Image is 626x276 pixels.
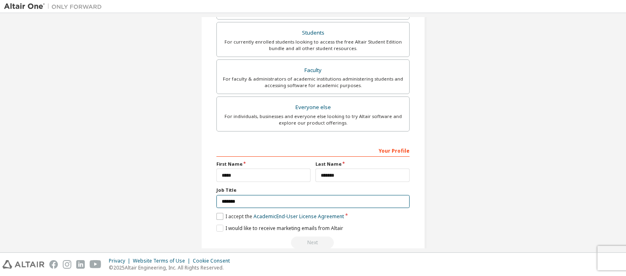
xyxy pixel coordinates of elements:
label: I accept the [216,213,344,220]
div: Privacy [109,258,133,264]
label: I would like to receive marketing emails from Altair [216,225,343,232]
img: altair_logo.svg [2,260,44,269]
label: First Name [216,161,311,167]
label: Job Title [216,187,410,193]
div: For individuals, businesses and everyone else looking to try Altair software and explore our prod... [222,113,404,126]
div: For faculty & administrators of academic institutions administering students and accessing softwa... [222,76,404,89]
div: Your Profile [216,144,410,157]
p: © 2025 Altair Engineering, Inc. All Rights Reserved. [109,264,235,271]
img: facebook.svg [49,260,58,269]
img: Altair One [4,2,106,11]
div: Website Terms of Use [133,258,193,264]
div: Cookie Consent [193,258,235,264]
label: Last Name [315,161,410,167]
div: Students [222,27,404,39]
img: linkedin.svg [76,260,85,269]
div: Everyone else [222,102,404,113]
a: Academic End-User License Agreement [253,213,344,220]
img: youtube.svg [90,260,101,269]
div: Faculty [222,65,404,76]
div: For currently enrolled students looking to access the free Altair Student Edition bundle and all ... [222,39,404,52]
img: instagram.svg [63,260,71,269]
div: Read and acccept EULA to continue [216,237,410,249]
